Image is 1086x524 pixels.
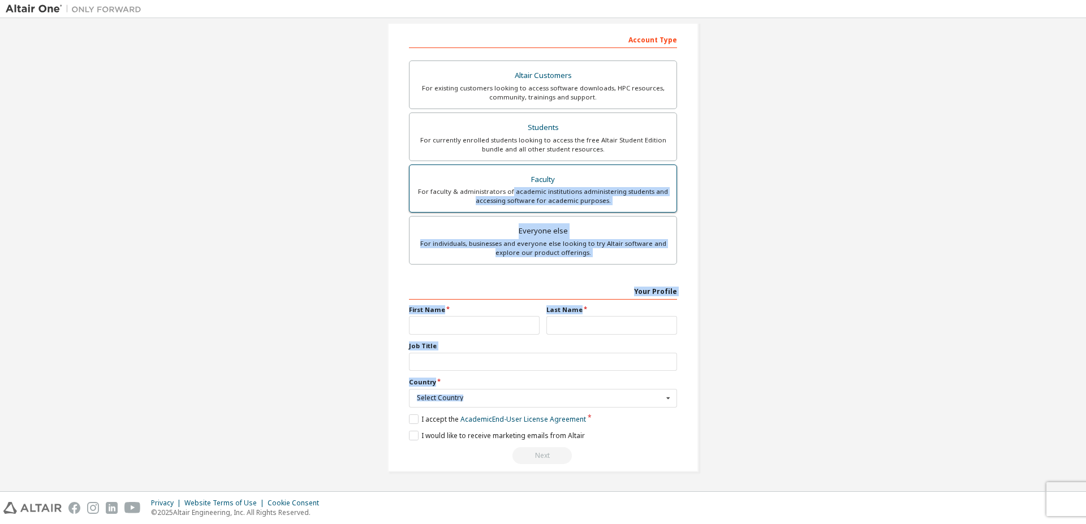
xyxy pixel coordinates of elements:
img: facebook.svg [68,502,80,514]
div: Altair Customers [416,68,670,84]
img: Altair One [6,3,147,15]
label: I accept the [409,414,586,424]
a: Academic End-User License Agreement [460,414,586,424]
p: © 2025 Altair Engineering, Inc. All Rights Reserved. [151,508,326,517]
div: Privacy [151,499,184,508]
label: Last Name [546,305,677,314]
div: Cookie Consent [268,499,326,508]
label: I would like to receive marketing emails from Altair [409,431,585,440]
label: Job Title [409,341,677,350]
img: youtube.svg [124,502,141,514]
label: Country [409,378,677,387]
div: Read and acccept EULA to continue [409,447,677,464]
div: Select Country [417,395,663,401]
div: Faculty [416,172,670,188]
img: linkedin.svg [106,502,118,514]
div: For existing customers looking to access software downloads, HPC resources, community, trainings ... [416,84,670,102]
div: Students [416,120,670,136]
div: Everyone else [416,223,670,239]
label: First Name [409,305,540,314]
div: Account Type [409,30,677,48]
img: altair_logo.svg [3,502,62,514]
div: For individuals, businesses and everyone else looking to try Altair software and explore our prod... [416,239,670,257]
div: Website Terms of Use [184,499,268,508]
div: For faculty & administrators of academic institutions administering students and accessing softwa... [416,187,670,205]
div: Your Profile [409,282,677,300]
img: instagram.svg [87,502,99,514]
div: For currently enrolled students looking to access the free Altair Student Edition bundle and all ... [416,136,670,154]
